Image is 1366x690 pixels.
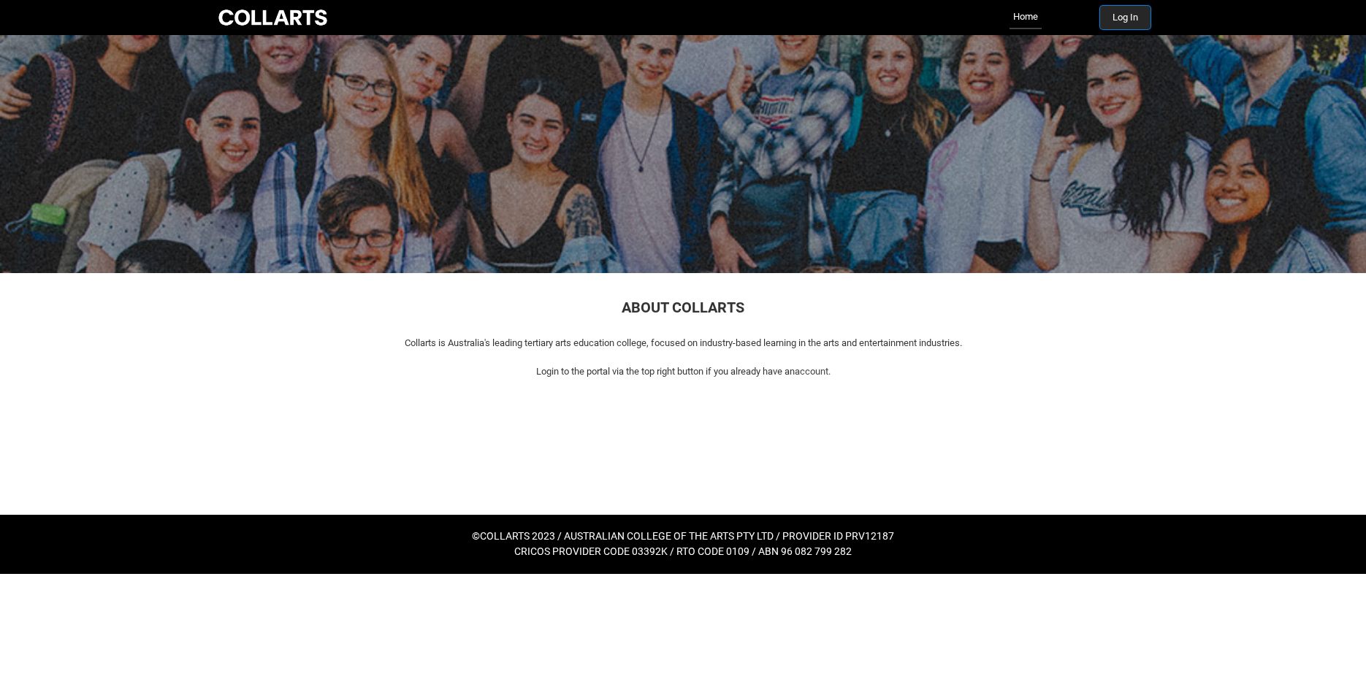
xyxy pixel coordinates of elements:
[1100,6,1151,29] button: Log In
[1010,6,1042,29] a: Home
[224,364,1142,379] p: Login to the portal via the top right button if you already have an
[224,336,1142,350] p: Collarts is Australia's leading tertiary arts education college, focused on industry-based learni...
[795,366,831,377] span: account.
[622,299,744,316] span: ABOUT COLLARTS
